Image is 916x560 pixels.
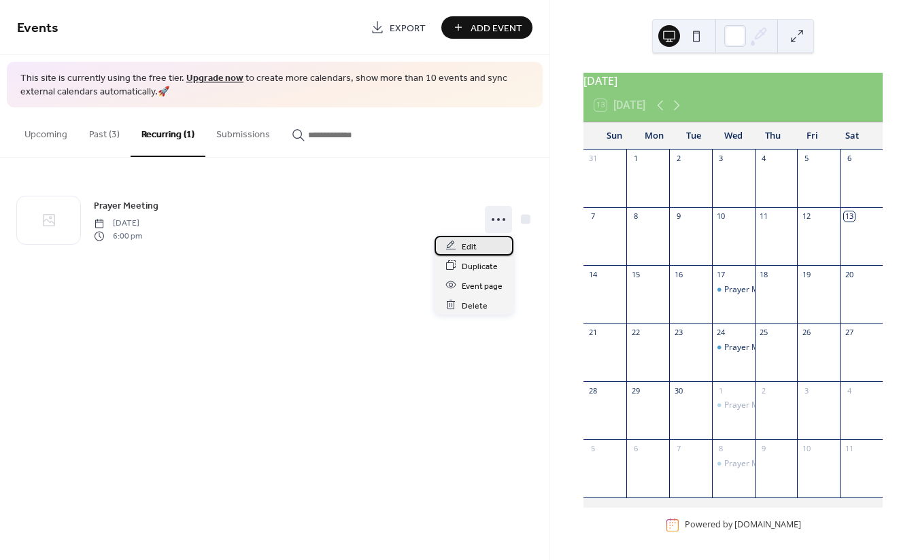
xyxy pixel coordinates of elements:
[673,211,683,222] div: 9
[588,269,598,279] div: 14
[712,458,755,470] div: Prayer Meeting
[20,72,529,99] span: This site is currently using the free tier. to create more calendars, show more than 10 events an...
[759,154,769,164] div: 4
[759,269,769,279] div: 18
[801,154,811,164] div: 5
[801,269,811,279] div: 19
[78,107,131,156] button: Past (3)
[716,443,726,453] div: 8
[462,279,503,293] span: Event page
[462,259,498,273] span: Duplicate
[712,342,755,353] div: Prayer Meeting
[713,122,753,150] div: Wed
[712,400,755,411] div: Prayer Meeting
[844,211,854,222] div: 13
[734,519,801,531] a: [DOMAIN_NAME]
[832,122,872,150] div: Sat
[759,385,769,396] div: 2
[716,154,726,164] div: 3
[759,211,769,222] div: 11
[753,122,792,150] div: Thu
[724,400,783,411] div: Prayer Meeting
[712,284,755,296] div: Prayer Meeting
[594,122,634,150] div: Sun
[673,269,683,279] div: 16
[724,458,783,470] div: Prayer Meeting
[630,328,641,338] div: 22
[94,217,142,230] span: [DATE]
[462,239,477,253] span: Edit
[844,154,854,164] div: 6
[759,328,769,338] div: 25
[844,385,854,396] div: 4
[724,342,783,353] div: Prayer Meeting
[630,443,641,453] div: 6
[716,269,726,279] div: 17
[634,122,673,150] div: Mon
[801,385,811,396] div: 3
[94,230,142,242] span: 6:00 pm
[801,211,811,222] div: 12
[94,198,158,213] a: Prayer Meeting
[844,443,854,453] div: 11
[630,269,641,279] div: 15
[792,122,832,150] div: Fri
[583,73,883,89] div: [DATE]
[588,211,598,222] div: 7
[674,122,713,150] div: Tue
[630,385,641,396] div: 29
[630,154,641,164] div: 1
[360,16,436,39] a: Export
[471,21,522,35] span: Add Event
[205,107,281,156] button: Submissions
[685,519,801,531] div: Powered by
[716,328,726,338] div: 24
[759,443,769,453] div: 9
[801,328,811,338] div: 26
[673,154,683,164] div: 2
[673,443,683,453] div: 7
[844,269,854,279] div: 20
[94,199,158,213] span: Prayer Meeting
[441,16,532,39] button: Add Event
[186,69,243,88] a: Upgrade now
[462,298,488,313] span: Delete
[588,328,598,338] div: 21
[801,443,811,453] div: 10
[390,21,426,35] span: Export
[673,385,683,396] div: 30
[17,15,58,41] span: Events
[673,328,683,338] div: 23
[14,107,78,156] button: Upcoming
[588,443,598,453] div: 5
[588,385,598,396] div: 28
[844,328,854,338] div: 27
[131,107,205,157] button: Recurring (1)
[588,154,598,164] div: 31
[716,211,726,222] div: 10
[716,385,726,396] div: 1
[724,284,783,296] div: Prayer Meeting
[630,211,641,222] div: 8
